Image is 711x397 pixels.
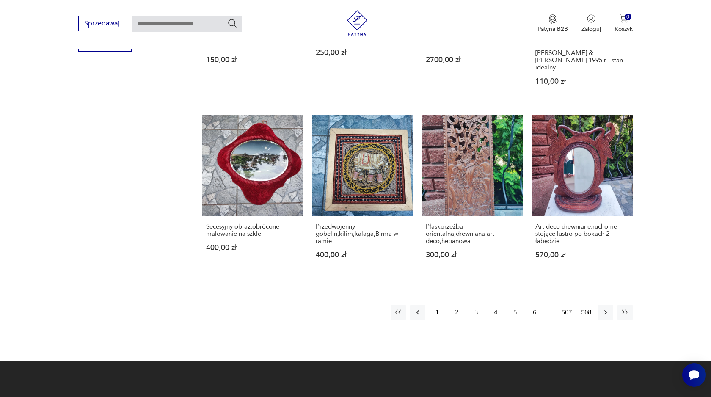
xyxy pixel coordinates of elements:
[535,78,629,85] p: 110,00 zł
[579,305,594,320] button: 508
[316,223,409,245] h3: Przedwojenny gobelin,kilim,kalaga,Birma w ramie
[615,25,633,33] p: Koszyk
[537,14,568,33] a: Ikona medaluPatyna B2B
[615,14,633,33] button: 0Koszyk
[507,305,523,320] button: 5
[206,244,300,251] p: 400,00 zł
[468,305,484,320] button: 3
[527,305,542,320] button: 6
[426,35,519,50] h3: Duże lustro kryształowe [PERSON_NAME]
[449,305,464,320] button: 2
[206,223,300,237] h3: Secesyjny obraz,obrócone malowanie na szkle
[587,14,595,23] img: Ikonka użytkownika
[78,21,125,27] a: Sprzedawaj
[430,305,445,320] button: 1
[344,10,370,36] img: Patyna - sklep z meblami i dekoracjami vintage
[559,305,574,320] button: 507
[426,223,519,245] h3: Płaskorzeźba orientalna,drewniana art deco,hebanowa
[426,251,519,259] p: 300,00 zł
[532,115,633,275] a: Art deco drewniane,ruchome stojące lustro po bokach 2 łabędzieArt deco drewniane,ruchome stojące ...
[426,56,519,63] p: 2700,00 zł
[316,251,409,259] p: 400,00 zł
[422,115,523,275] a: Płaskorzeźba orientalna,drewniana art deco,hebanowaPłaskorzeźba orientalna,drewniana art deco,heb...
[488,305,503,320] button: 4
[537,14,568,33] button: Patyna B2B
[206,35,300,50] h3: Taca drewniana z uchwytami, ozdobiona napisem
[206,56,300,63] p: 150,00 zł
[78,16,125,31] button: Sprzedawaj
[312,115,413,275] a: Przedwojenny gobelin,kilim,kalaga,Birma w ramiePrzedwojenny gobelin,kilim,kalaga,Birma w ramie400...
[316,49,409,56] p: 250,00 zł
[682,363,706,387] iframe: Smartsupp widget button
[581,14,601,33] button: Zaloguj
[535,35,629,71] h3: Świąteczny wiszący talerz (15 cm) z widokiem na Kopenhagę, [PERSON_NAME] & [PERSON_NAME] 1995 r -...
[620,14,628,23] img: Ikona koszyka
[625,14,632,21] div: 0
[581,25,601,33] p: Zaloguj
[548,14,557,24] img: Ikona medalu
[227,18,237,28] button: Szukaj
[535,251,629,259] p: 570,00 zł
[535,223,629,245] h3: Art deco drewniane,ruchome stojące lustro po bokach 2 łabędzie
[202,115,303,275] a: Secesyjny obraz,obrócone malowanie na szkleSecesyjny obraz,obrócone malowanie na szkle400,00 zł
[537,25,568,33] p: Patyna B2B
